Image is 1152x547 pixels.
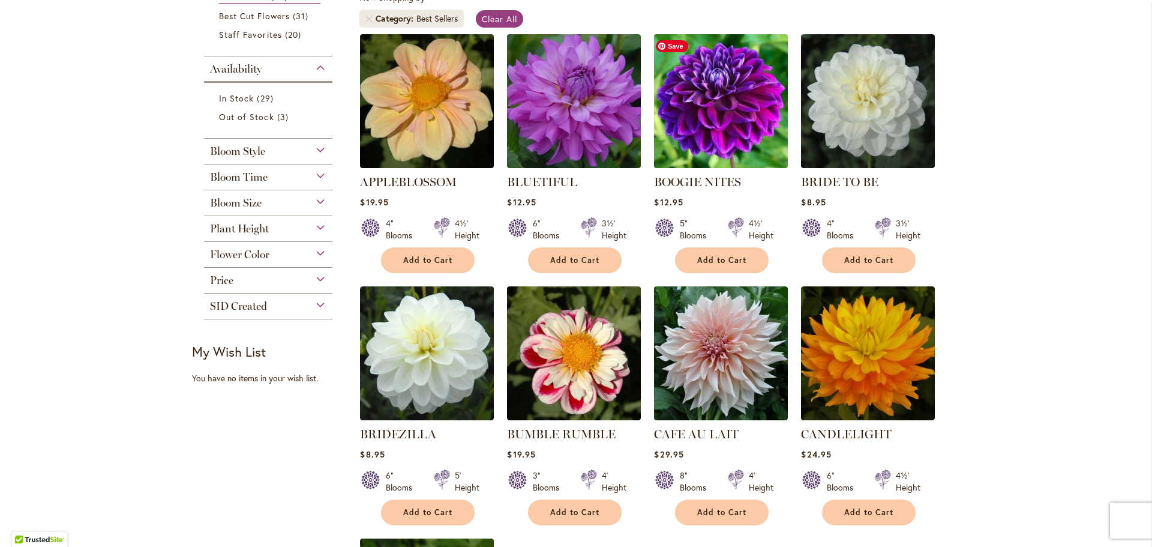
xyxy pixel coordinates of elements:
[507,427,616,441] a: BUMBLE RUMBLE
[656,40,688,52] span: Save
[403,255,452,265] span: Add to Cart
[896,217,920,241] div: 3½' Height
[219,10,290,22] span: Best Cut Flowers
[675,500,769,525] button: Add to Cart
[844,507,893,518] span: Add to Cart
[360,449,385,460] span: $8.95
[801,286,935,420] img: CANDLELIGHT
[482,13,517,25] span: Clear All
[528,500,622,525] button: Add to Cart
[360,427,436,441] a: BRIDEZILLA
[257,92,276,104] span: 29
[376,13,416,25] span: Category
[550,507,599,518] span: Add to Cart
[210,171,268,184] span: Bloom Time
[360,34,494,168] img: APPLEBLOSSOM
[210,145,265,158] span: Bloom Style
[219,10,320,22] a: Best Cut Flowers
[654,286,788,420] img: Café Au Lait
[844,255,893,265] span: Add to Cart
[285,28,304,41] span: 20
[827,217,860,241] div: 4" Blooms
[277,110,292,123] span: 3
[749,217,773,241] div: 4½' Height
[654,449,683,460] span: $29.95
[360,159,494,171] a: APPLEBLOSSOM
[801,34,935,168] img: BRIDE TO BE
[749,470,773,494] div: 4' Height
[507,34,641,168] img: Bluetiful
[651,31,791,171] img: BOOGIE NITES
[654,175,741,189] a: BOOGIE NITES
[455,470,479,494] div: 5' Height
[680,470,713,494] div: 8" Blooms
[602,217,626,241] div: 3½' Height
[365,15,373,22] a: Remove Category Best Sellers
[533,470,566,494] div: 3" Blooms
[801,427,892,441] a: CANDLELIGHT
[360,196,388,208] span: $19.95
[386,470,419,494] div: 6" Blooms
[455,217,479,241] div: 4½' Height
[210,274,233,287] span: Price
[9,504,43,538] iframe: Launch Accessibility Center
[360,411,494,423] a: BRIDEZILLA
[801,175,878,189] a: BRIDE TO BE
[822,247,916,273] button: Add to Cart
[210,196,262,210] span: Bloom Size
[416,13,458,25] div: Best Sellers
[219,111,274,122] span: Out of Stock
[507,411,641,423] a: BUMBLE RUMBLE
[293,10,311,22] span: 31
[654,427,739,441] a: CAFE AU LAIT
[360,286,494,420] img: BRIDEZILLA
[192,343,266,360] strong: My Wish List
[550,255,599,265] span: Add to Cart
[507,175,577,189] a: BLUETIFUL
[801,159,935,171] a: BRIDE TO BE
[507,449,535,460] span: $19.95
[360,175,457,189] a: APPLEBLOSSOM
[381,500,475,525] button: Add to Cart
[386,217,419,241] div: 4" Blooms
[210,300,267,313] span: SID Created
[654,411,788,423] a: Café Au Lait
[801,449,831,460] span: $24.95
[219,29,282,40] span: Staff Favorites
[403,507,452,518] span: Add to Cart
[697,255,746,265] span: Add to Cart
[210,62,262,76] span: Availability
[801,411,935,423] a: CANDLELIGHT
[210,222,269,235] span: Plant Height
[675,247,769,273] button: Add to Cart
[533,217,566,241] div: 6" Blooms
[476,10,523,28] a: Clear All
[654,159,788,171] a: BOOGIE NITES
[827,470,860,494] div: 6" Blooms
[801,196,826,208] span: $8.95
[381,247,475,273] button: Add to Cart
[507,196,536,208] span: $12.95
[219,92,320,104] a: In Stock 29
[602,470,626,494] div: 4' Height
[896,470,920,494] div: 4½' Height
[528,247,622,273] button: Add to Cart
[219,110,320,123] a: Out of Stock 3
[219,28,320,41] a: Staff Favorites
[680,217,713,241] div: 5" Blooms
[822,500,916,525] button: Add to Cart
[219,92,254,104] span: In Stock
[192,372,352,384] div: You have no items in your wish list.
[654,196,683,208] span: $12.95
[210,248,269,261] span: Flower Color
[507,286,641,420] img: BUMBLE RUMBLE
[697,507,746,518] span: Add to Cart
[507,159,641,171] a: Bluetiful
